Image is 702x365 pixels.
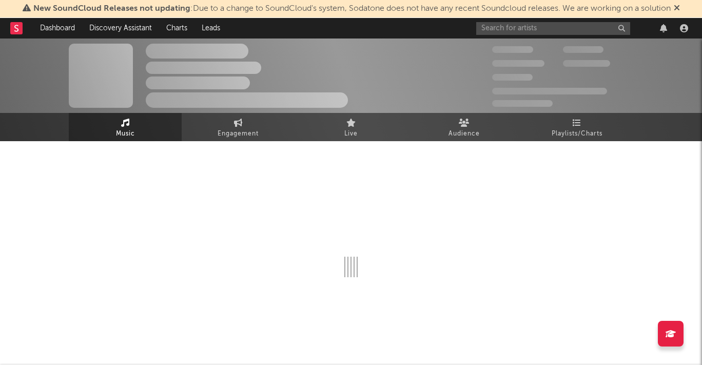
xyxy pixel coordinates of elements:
a: Playlists/Charts [520,113,633,141]
span: 100,000 [492,74,533,81]
a: Engagement [182,113,295,141]
span: Playlists/Charts [552,128,602,140]
span: : Due to a change to SoundCloud's system, Sodatone does not have any recent Soundcloud releases. ... [33,5,671,13]
span: 50,000,000 [492,60,544,67]
a: Discovery Assistant [82,18,159,39]
span: 300,000 [492,46,533,53]
span: 100,000 [563,46,603,53]
a: Charts [159,18,194,39]
span: Jump Score: 85.0 [492,100,553,107]
span: Engagement [218,128,259,140]
span: Live [344,128,358,140]
a: Live [295,113,407,141]
span: 1,000,000 [563,60,610,67]
input: Search for artists [476,22,630,35]
span: Dismiss [674,5,680,13]
a: Audience [407,113,520,141]
span: Music [116,128,135,140]
span: New SoundCloud Releases not updating [33,5,190,13]
a: Leads [194,18,227,39]
span: Audience [449,128,480,140]
a: Music [69,113,182,141]
a: Dashboard [33,18,82,39]
span: 50,000,000 Monthly Listeners [492,88,607,94]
